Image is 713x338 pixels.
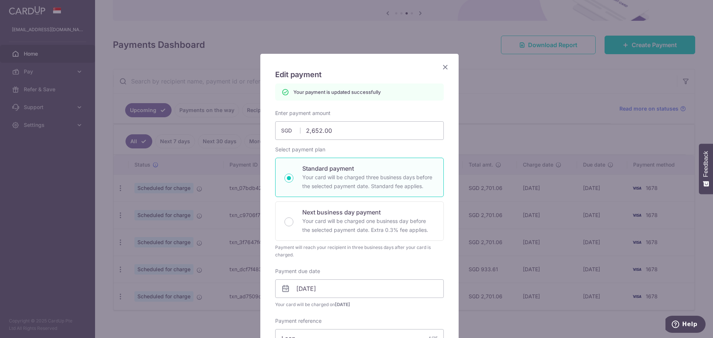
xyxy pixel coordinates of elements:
input: DD / MM / YYYY [275,279,444,298]
p: Standard payment [302,164,434,173]
p: Your payment is updated successfully [293,88,381,96]
span: Your card will be charged on [275,301,444,308]
label: Payment due date [275,268,320,275]
div: Payment will reach your recipient in three business days after your card is charged. [275,244,444,259]
span: [DATE] [335,302,350,307]
label: Select payment plan [275,146,325,153]
span: SGD [281,127,300,134]
p: Your card will be charged one business day before the selected payment date. Extra 0.3% fee applies. [302,217,434,234]
p: Next business day payment [302,208,434,217]
button: Close [441,63,450,72]
label: Payment reference [275,317,322,325]
label: Enter payment amount [275,109,331,117]
p: Your card will be charged three business days before the selected payment date. Standard fee appl... [302,173,434,191]
input: 0.00 [275,121,444,140]
span: Feedback [703,151,709,177]
h5: Edit payment [275,69,444,81]
iframe: Opens a widget where you can find more information [665,316,706,334]
button: Feedback - Show survey [699,144,713,194]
